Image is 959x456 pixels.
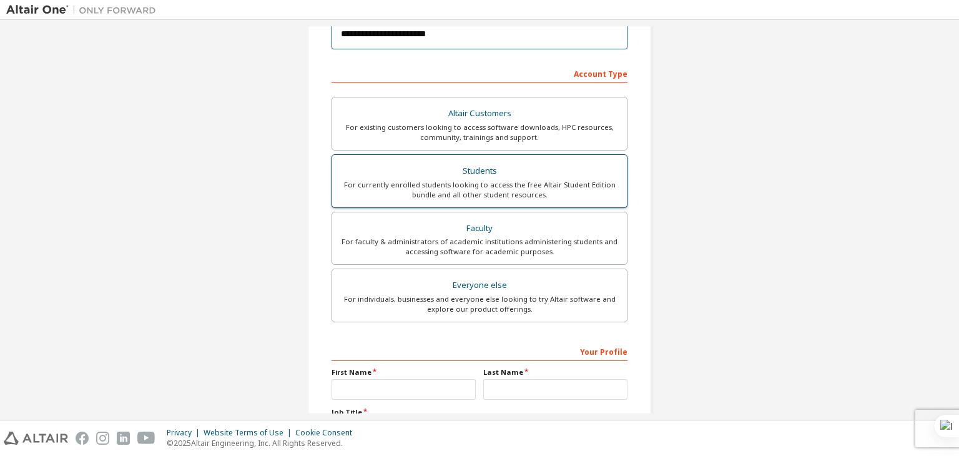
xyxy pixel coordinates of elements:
[332,63,627,83] div: Account Type
[340,277,619,294] div: Everyone else
[6,4,162,16] img: Altair One
[4,432,68,445] img: altair_logo.svg
[76,432,89,445] img: facebook.svg
[295,428,360,438] div: Cookie Consent
[483,367,627,377] label: Last Name
[340,105,619,122] div: Altair Customers
[117,432,130,445] img: linkedin.svg
[167,428,204,438] div: Privacy
[340,237,619,257] div: For faculty & administrators of academic institutions administering students and accessing softwa...
[167,438,360,449] p: © 2025 Altair Engineering, Inc. All Rights Reserved.
[332,367,476,377] label: First Name
[96,432,109,445] img: instagram.svg
[340,122,619,142] div: For existing customers looking to access software downloads, HPC resources, community, trainings ...
[137,432,155,445] img: youtube.svg
[340,180,619,200] div: For currently enrolled students looking to access the free Altair Student Edition bundle and all ...
[340,162,619,180] div: Students
[340,294,619,314] div: For individuals, businesses and everyone else looking to try Altair software and explore our prod...
[340,220,619,237] div: Faculty
[332,407,627,417] label: Job Title
[332,341,627,361] div: Your Profile
[204,428,295,438] div: Website Terms of Use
